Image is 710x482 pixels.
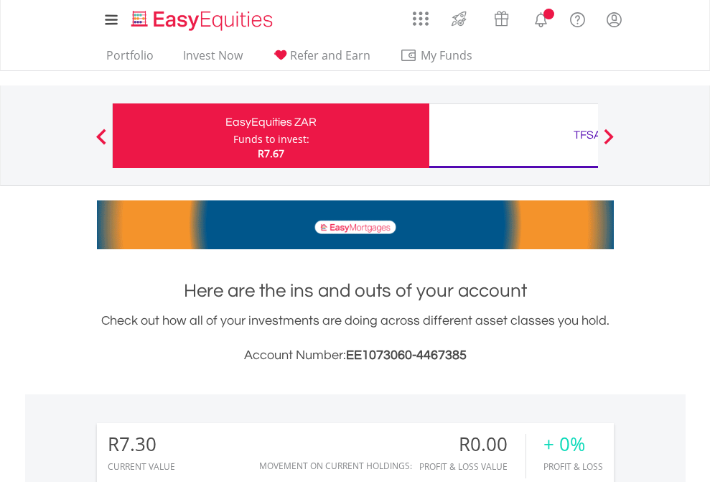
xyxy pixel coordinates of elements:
button: Next [594,136,623,150]
span: Refer and Earn [290,47,370,63]
span: EE1073060-4467385 [346,348,467,362]
img: EasyEquities_Logo.png [129,9,279,32]
a: Invest Now [177,48,248,70]
img: thrive-v2.svg [447,7,471,30]
div: EasyEquities ZAR [121,112,421,132]
button: Previous [87,136,116,150]
div: Profit & Loss [543,462,603,471]
div: R0.00 [419,434,526,455]
span: R7.67 [258,147,284,160]
img: grid-menu-icon.svg [413,11,429,27]
h1: Here are the ins and outs of your account [97,278,614,304]
div: R7.30 [108,434,175,455]
img: vouchers-v2.svg [490,7,513,30]
a: FAQ's and Support [559,4,596,32]
h3: Account Number: [97,346,614,366]
a: Home page [126,4,279,32]
div: + 0% [543,434,603,455]
div: Movement on Current Holdings: [259,461,412,471]
a: Refer and Earn [266,48,376,70]
a: My Profile [596,4,632,35]
span: My Funds [400,46,494,65]
a: Portfolio [101,48,159,70]
div: Funds to invest: [233,132,309,147]
img: EasyMortage Promotion Banner [97,200,614,249]
a: Notifications [523,4,559,32]
div: Check out how all of your investments are doing across different asset classes you hold. [97,311,614,366]
a: Vouchers [480,4,523,30]
div: Profit & Loss Value [419,462,526,471]
a: AppsGrid [403,4,438,27]
div: CURRENT VALUE [108,462,175,471]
